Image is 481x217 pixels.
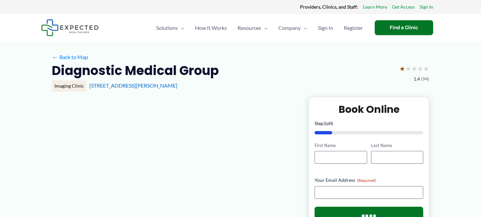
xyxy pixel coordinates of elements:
span: (94) [421,75,429,83]
span: Sign In [318,16,333,39]
span: ← [52,54,58,60]
img: Expected Healthcare Logo - side, dark font, small [41,19,99,36]
span: ★ [405,62,411,75]
label: Your Email Address [315,177,423,183]
span: Resources [238,16,261,39]
a: CompanyMenu Toggle [273,16,313,39]
a: ←Back to Map [52,52,88,62]
span: 6 [331,120,333,126]
a: Get Access [392,3,415,11]
span: Solutions [156,16,178,39]
h2: Diagnostic Medical Group [52,62,219,79]
span: ★ [423,62,429,75]
label: Last Name [371,142,423,149]
a: Sign In [313,16,338,39]
span: Menu Toggle [178,16,184,39]
a: [STREET_ADDRESS][PERSON_NAME] [89,82,177,89]
div: Imaging Clinic [52,80,87,92]
a: Sign In [420,3,433,11]
a: Find a Clinic [375,20,433,35]
span: 1 [324,120,326,126]
label: First Name [315,142,367,149]
a: ResourcesMenu Toggle [232,16,273,39]
p: Step of [315,121,423,126]
span: ★ [411,62,417,75]
span: Menu Toggle [301,16,307,39]
span: Company [278,16,301,39]
strong: Providers, Clinics, and Staff: [300,4,358,10]
span: Menu Toggle [261,16,268,39]
a: Learn More [363,3,387,11]
a: How It Works [190,16,232,39]
span: ★ [417,62,423,75]
a: Register [338,16,368,39]
a: SolutionsMenu Toggle [151,16,190,39]
span: Register [344,16,363,39]
span: How It Works [195,16,227,39]
h2: Book Online [315,103,423,116]
span: (Required) [357,178,376,183]
nav: Primary Site Navigation [151,16,368,39]
span: ★ [399,62,405,75]
span: 1.4 [414,75,420,83]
